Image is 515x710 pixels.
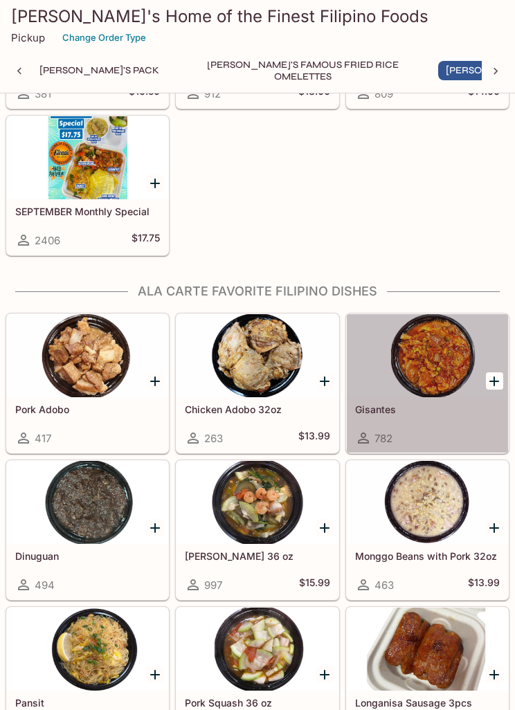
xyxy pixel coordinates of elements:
h5: Gisantes [355,403,500,415]
h5: $10.50 [129,85,160,102]
span: 997 [204,579,222,592]
div: Sari Sari 36 oz [177,461,338,544]
div: Pork Squash 36 oz [177,608,338,691]
button: Add Monggo Beans with Pork 32oz [486,519,503,536]
span: 381 [35,87,51,100]
div: Longanisa Sausage 3pcs [347,608,508,691]
h4: Ala Carte Favorite Filipino Dishes [6,284,509,299]
h5: Monggo Beans with Pork 32oz [355,550,500,562]
button: Add Longanisa Sausage 3pcs [486,666,503,683]
a: Gisantes782 [346,313,509,453]
div: Dinuguan [7,461,168,544]
button: Add Sari Sari 36 oz [316,519,334,536]
h5: Chicken Adobo 32oz [185,403,329,415]
h5: $13.99 [468,576,500,593]
button: Add Pansit [146,666,163,683]
div: Gisantes [347,314,508,397]
button: Add Dinuguan [146,519,163,536]
button: Add Gisantes [486,372,503,390]
a: Pork Adobo417 [6,313,169,453]
a: Dinuguan494 [6,460,169,600]
h5: Dinuguan [15,550,160,562]
button: Change Order Type [56,27,152,48]
div: Pansit [7,608,168,691]
h5: $13.00 [298,85,330,102]
span: 2406 [35,234,60,247]
h5: Pork Squash 36 oz [185,697,329,709]
div: Monggo Beans with Pork 32oz [347,461,508,544]
div: SEPTEMBER Monthly Special [7,116,168,199]
h5: Pork Adobo [15,403,160,415]
a: [PERSON_NAME] 36 oz997$15.99 [176,460,338,600]
h5: SEPTEMBER Monthly Special [15,206,160,217]
span: 463 [374,579,394,592]
p: Pickup [11,31,45,44]
h5: $17.75 [132,232,160,248]
a: Chicken Adobo 32oz263$13.99 [176,313,338,453]
button: Add Pork Squash 36 oz [316,666,334,683]
span: 417 [35,432,51,445]
div: Chicken Adobo 32oz [177,314,338,397]
h5: $13.99 [298,430,330,446]
button: Add Pork Adobo [146,372,163,390]
h5: $14.00 [468,85,500,102]
span: 263 [204,432,223,445]
span: 912 [204,87,221,100]
button: [PERSON_NAME]'s Famous Fried Rice Omelettes [178,61,427,80]
span: 809 [374,87,393,100]
button: Add Chicken Adobo 32oz [316,372,334,390]
span: 782 [374,432,392,445]
a: Monggo Beans with Pork 32oz463$13.99 [346,460,509,600]
a: SEPTEMBER Monthly Special2406$17.75 [6,116,169,255]
button: [PERSON_NAME]'s Pack [32,61,167,80]
h5: $15.99 [299,576,330,593]
div: Pork Adobo [7,314,168,397]
h5: Longanisa Sausage 3pcs [355,697,500,709]
button: Add SEPTEMBER Monthly Special [146,174,163,192]
h5: Pansit [15,697,160,709]
span: 494 [35,579,55,592]
h5: [PERSON_NAME] 36 oz [185,550,329,562]
h3: [PERSON_NAME]'s Home of the Finest Filipino Foods [11,6,504,27]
